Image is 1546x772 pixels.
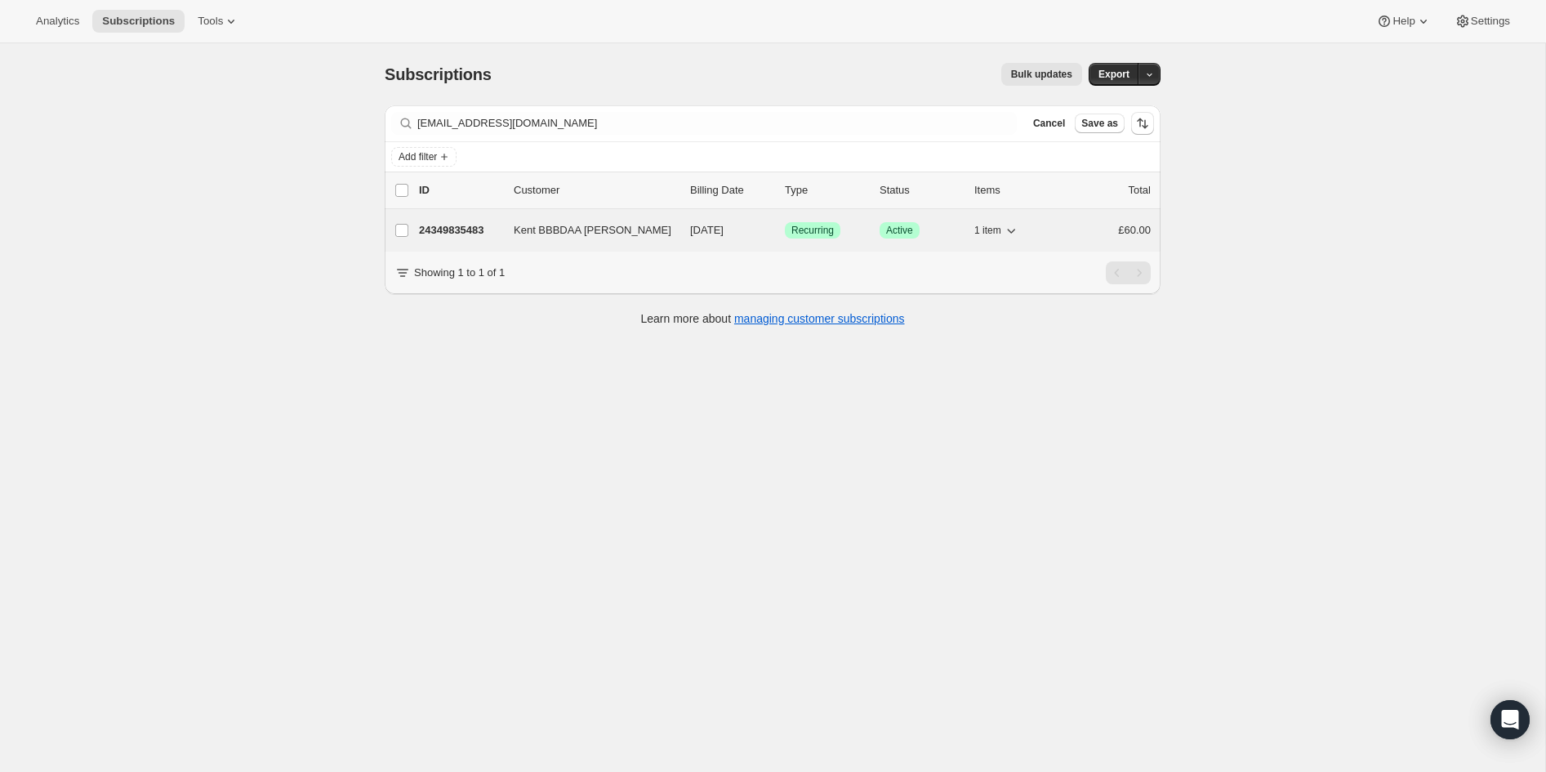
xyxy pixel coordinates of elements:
[1011,68,1072,81] span: Bulk updates
[385,65,492,83] span: Subscriptions
[880,182,961,199] p: Status
[1471,15,1510,28] span: Settings
[1106,261,1151,284] nav: Pagination
[641,310,905,327] p: Learn more about
[1027,114,1072,133] button: Cancel
[1033,117,1065,130] span: Cancel
[419,219,1151,242] div: 24349835483Kent BBBDAA [PERSON_NAME][DATE]SuccessRecurringSuccessActive1 item£60.00
[419,222,501,239] p: 24349835483
[1001,63,1082,86] button: Bulk updates
[414,265,505,281] p: Showing 1 to 1 of 1
[92,10,185,33] button: Subscriptions
[785,182,867,199] div: Type
[1098,68,1129,81] span: Export
[1129,182,1151,199] p: Total
[391,147,457,167] button: Add filter
[1075,114,1125,133] button: Save as
[974,219,1019,242] button: 1 item
[1490,700,1530,739] div: Open Intercom Messenger
[1366,10,1441,33] button: Help
[690,182,772,199] p: Billing Date
[886,224,913,237] span: Active
[791,224,834,237] span: Recurring
[514,222,671,239] span: Kent BBBDAA [PERSON_NAME]
[102,15,175,28] span: Subscriptions
[1081,117,1118,130] span: Save as
[514,182,677,199] p: Customer
[36,15,79,28] span: Analytics
[419,182,501,199] p: ID
[1089,63,1139,86] button: Export
[1392,15,1415,28] span: Help
[974,224,1001,237] span: 1 item
[1131,112,1154,135] button: Sort the results
[1445,10,1520,33] button: Settings
[1118,224,1151,236] span: £60.00
[198,15,223,28] span: Tools
[399,150,437,163] span: Add filter
[26,10,89,33] button: Analytics
[188,10,249,33] button: Tools
[690,224,724,236] span: [DATE]
[417,112,1017,135] input: Filter subscribers
[419,182,1151,199] div: IDCustomerBilling DateTypeStatusItemsTotal
[974,182,1056,199] div: Items
[504,217,667,243] button: Kent BBBDAA [PERSON_NAME]
[734,312,905,325] a: managing customer subscriptions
